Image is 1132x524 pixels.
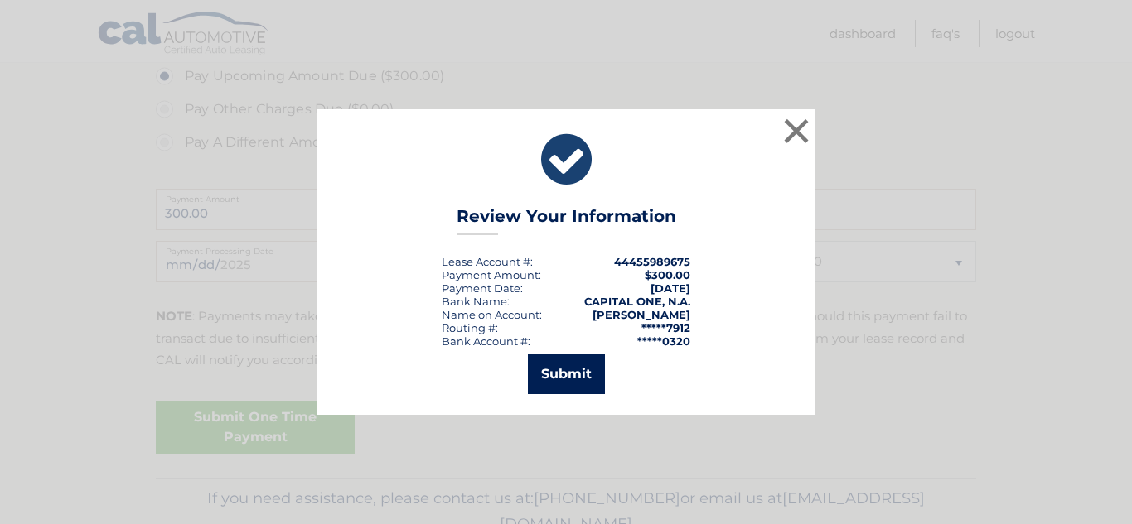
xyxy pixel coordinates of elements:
[442,281,523,295] div: :
[645,268,690,281] span: $300.00
[442,334,530,348] div: Bank Account #:
[614,255,690,268] strong: 44455989675
[780,114,813,147] button: ×
[457,206,676,235] h3: Review Your Information
[593,308,690,321] strong: [PERSON_NAME]
[651,281,690,295] span: [DATE]
[442,255,533,268] div: Lease Account #:
[442,321,498,334] div: Routing #:
[442,281,520,295] span: Payment Date
[442,268,541,281] div: Payment Amount:
[528,354,605,394] button: Submit
[442,308,542,321] div: Name on Account:
[442,295,510,308] div: Bank Name:
[584,295,690,308] strong: CAPITAL ONE, N.A.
